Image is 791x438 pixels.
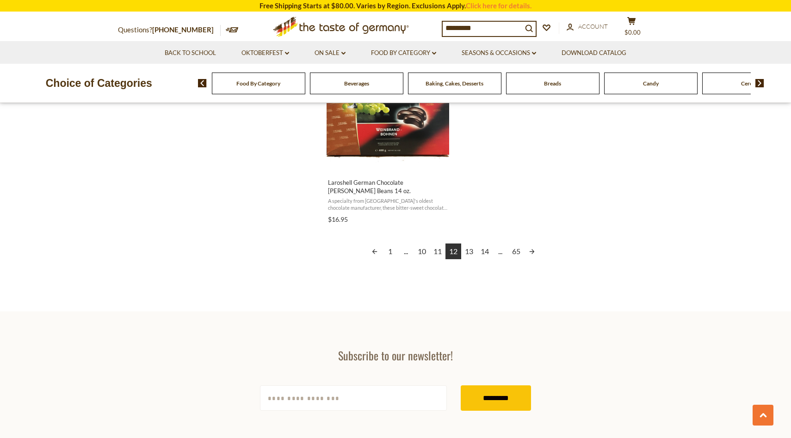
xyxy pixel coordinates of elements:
[567,22,608,32] a: Account
[315,48,346,58] a: On Sale
[461,243,477,259] a: 13
[508,243,524,259] a: 65
[755,79,764,87] img: next arrow
[328,178,448,195] span: Laroshell German Chocolate [PERSON_NAME] Beans 14 oz.
[327,33,449,227] a: Laroshell German Chocolate Brandy Beans 14 oz.
[236,80,280,87] a: Food By Category
[741,80,757,87] a: Cereal
[241,48,289,58] a: Oktoberfest
[398,243,414,259] span: ...
[430,243,445,259] a: 11
[426,80,483,87] a: Baking, Cakes, Desserts
[624,29,641,36] span: $0.00
[445,243,461,259] a: 12
[493,243,508,259] span: ...
[383,243,398,259] a: 1
[562,48,626,58] a: Download Catalog
[152,25,214,34] a: [PHONE_NUMBER]
[344,80,369,87] a: Beverages
[414,243,430,259] a: 10
[544,80,561,87] a: Breads
[165,48,216,58] a: Back to School
[618,17,645,40] button: $0.00
[524,243,540,259] a: Next page
[328,243,578,261] div: Pagination
[198,79,207,87] img: previous arrow
[462,48,536,58] a: Seasons & Occasions
[328,215,348,223] span: $16.95
[578,23,608,30] span: Account
[466,1,531,10] a: Click here for details.
[643,80,659,87] a: Candy
[477,243,493,259] a: 14
[118,24,221,36] p: Questions?
[260,348,531,362] h3: Subscribe to our newsletter!
[328,197,448,212] span: A specialty from [GEOGRAPHIC_DATA]'s oldest chocolate manufacturer, these bitter-sweet chocolate ...
[367,243,383,259] a: Previous page
[371,48,436,58] a: Food By Category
